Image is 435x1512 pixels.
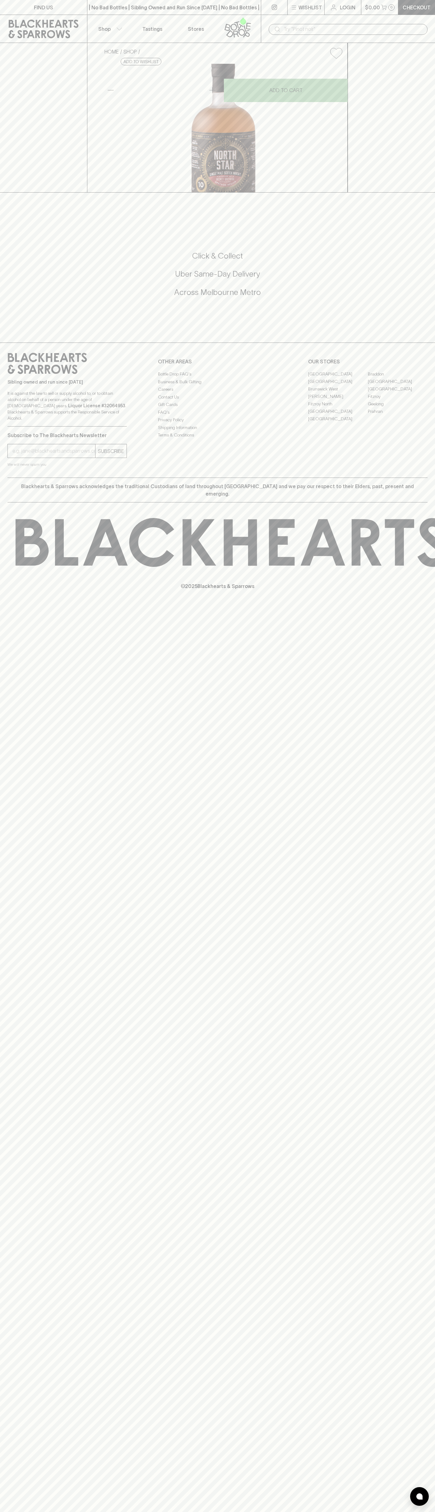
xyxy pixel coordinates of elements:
p: Stores [188,25,204,33]
p: Sibling owned and run since [DATE] [7,379,127,385]
p: We will never spam you [7,461,127,468]
button: SUBSCRIBE [95,444,127,458]
p: It is against the law to sell or supply alcohol to, or to obtain alcohol on behalf of a person un... [7,390,127,421]
p: Checkout [403,4,431,11]
p: 0 [390,6,393,9]
a: Contact Us [158,393,277,401]
a: [GEOGRAPHIC_DATA] [368,385,428,393]
a: [GEOGRAPHIC_DATA] [368,378,428,385]
button: Add to wishlist [328,45,345,61]
h5: Uber Same-Day Delivery [7,269,428,279]
a: Fitzroy North [308,400,368,408]
a: Careers [158,386,277,393]
a: Brunswick West [308,385,368,393]
button: Shop [87,15,131,43]
p: OUR STORES [308,358,428,365]
p: Tastings [142,25,162,33]
p: SUBSCRIBE [98,447,124,455]
a: Shipping Information [158,424,277,431]
a: [GEOGRAPHIC_DATA] [308,378,368,385]
p: FIND US [34,4,53,11]
a: SHOP [123,49,137,54]
img: 34625.png [99,64,347,192]
a: Bottle Drop FAQ's [158,371,277,378]
a: Geelong [368,400,428,408]
input: Try "Pinot noir" [284,24,423,34]
a: HOME [104,49,119,54]
p: Login [340,4,355,11]
p: OTHER AREAS [158,358,277,365]
a: [GEOGRAPHIC_DATA] [308,415,368,422]
a: Prahran [368,408,428,415]
a: Gift Cards [158,401,277,408]
a: Privacy Policy [158,416,277,424]
a: Braddon [368,370,428,378]
a: Terms & Conditions [158,432,277,439]
h5: Across Melbourne Metro [7,287,428,297]
p: ADD TO CART [269,86,303,94]
input: e.g. jane@blackheartsandsparrows.com.au [12,446,95,456]
h5: Click & Collect [7,251,428,261]
img: bubble-icon [416,1493,423,1500]
a: [GEOGRAPHIC_DATA] [308,408,368,415]
p: Wishlist [298,4,322,11]
a: Stores [174,15,218,43]
div: Call to action block [7,226,428,330]
a: Fitzroy [368,393,428,400]
button: ADD TO CART [224,79,348,102]
strong: Liquor License #32064953 [68,403,125,408]
a: FAQ's [158,408,277,416]
button: Add to wishlist [121,58,161,65]
p: Shop [98,25,111,33]
a: [PERSON_NAME] [308,393,368,400]
p: $0.00 [365,4,380,11]
p: Blackhearts & Sparrows acknowledges the traditional Custodians of land throughout [GEOGRAPHIC_DAT... [12,483,423,497]
p: Subscribe to The Blackhearts Newsletter [7,432,127,439]
a: Tastings [131,15,174,43]
a: [GEOGRAPHIC_DATA] [308,370,368,378]
a: Business & Bulk Gifting [158,378,277,385]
